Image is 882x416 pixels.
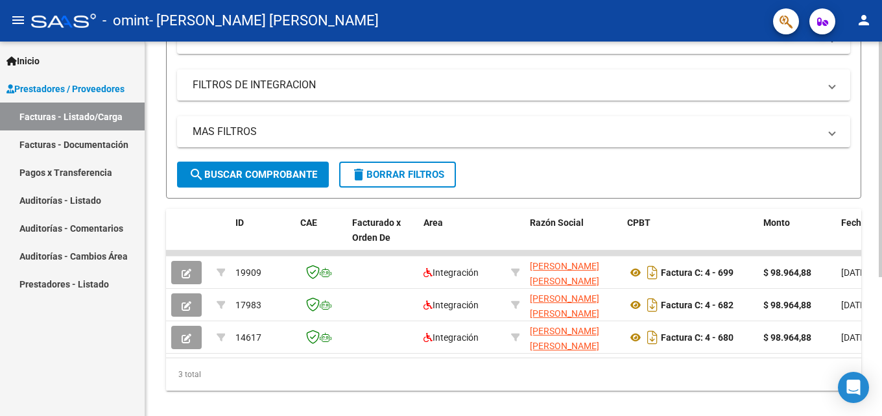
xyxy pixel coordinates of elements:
[235,267,261,278] span: 19909
[622,209,758,266] datatable-header-cell: CPBT
[661,332,733,343] strong: Factura C: 4 - 680
[193,78,819,92] mat-panel-title: FILTROS DE INTEGRACION
[193,125,819,139] mat-panel-title: MAS FILTROS
[6,82,125,96] span: Prestadores / Proveedores
[841,267,868,278] span: [DATE]
[10,12,26,28] mat-icon: menu
[856,12,872,28] mat-icon: person
[763,217,790,228] span: Monto
[351,169,444,180] span: Borrar Filtros
[235,332,261,343] span: 14617
[177,162,329,188] button: Buscar Comprobante
[166,358,861,391] div: 3 total
[841,332,868,343] span: [DATE]
[295,209,347,266] datatable-header-cell: CAE
[235,217,244,228] span: ID
[102,6,149,35] span: - omint
[530,326,599,351] span: [PERSON_NAME] [PERSON_NAME]
[644,327,661,348] i: Descargar documento
[149,6,379,35] span: - [PERSON_NAME] [PERSON_NAME]
[352,217,401,243] span: Facturado x Orden De
[530,217,584,228] span: Razón Social
[423,300,479,310] span: Integración
[530,261,599,286] span: [PERSON_NAME] [PERSON_NAME]
[189,167,204,182] mat-icon: search
[339,162,456,188] button: Borrar Filtros
[763,267,811,278] strong: $ 98.964,88
[530,293,599,319] span: [PERSON_NAME] [PERSON_NAME]
[6,54,40,68] span: Inicio
[525,209,622,266] datatable-header-cell: Razón Social
[235,300,261,310] span: 17983
[661,300,733,310] strong: Factura C: 4 - 682
[627,217,650,228] span: CPBT
[763,300,811,310] strong: $ 98.964,88
[758,209,836,266] datatable-header-cell: Monto
[423,332,479,343] span: Integración
[530,324,617,351] div: 27303107407
[423,267,479,278] span: Integración
[644,295,661,315] i: Descargar documento
[530,259,617,286] div: 27303107407
[838,372,869,403] div: Open Intercom Messenger
[418,209,506,266] datatable-header-cell: Area
[189,169,317,180] span: Buscar Comprobante
[300,217,317,228] span: CAE
[763,332,811,343] strong: $ 98.964,88
[230,209,295,266] datatable-header-cell: ID
[661,267,733,278] strong: Factura C: 4 - 699
[644,262,661,283] i: Descargar documento
[177,69,850,101] mat-expansion-panel-header: FILTROS DE INTEGRACION
[530,291,617,319] div: 27303107407
[841,300,868,310] span: [DATE]
[177,116,850,147] mat-expansion-panel-header: MAS FILTROS
[351,167,366,182] mat-icon: delete
[347,209,418,266] datatable-header-cell: Facturado x Orden De
[423,217,443,228] span: Area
